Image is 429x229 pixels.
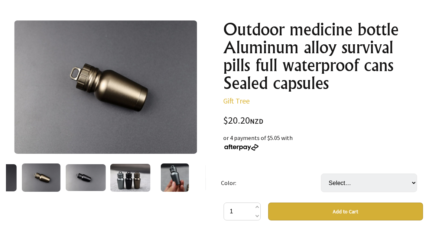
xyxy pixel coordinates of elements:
[224,144,259,151] img: Afterpay
[14,20,197,154] img: Outdoor medicine bottle Aluminum alloy survival pills full waterproof cans Sealed capsules
[161,163,189,192] img: Outdoor medicine bottle Aluminum alloy survival pills full waterproof cans Sealed capsules
[224,96,250,105] a: Gift Tree
[110,164,150,192] img: Outdoor medicine bottle Aluminum alloy survival pills full waterproof cans Sealed capsules
[224,20,423,92] h1: Outdoor medicine bottle Aluminum alloy survival pills full waterproof cans Sealed capsules
[250,117,264,125] span: NZD
[22,163,61,192] img: Outdoor medicine bottle Aluminum alloy survival pills full waterproof cans Sealed capsules
[205,163,234,192] img: Outdoor medicine bottle Aluminum alloy survival pills full waterproof cans Sealed capsules
[221,163,321,203] td: Color:
[224,116,423,126] div: $20.20
[268,203,423,220] button: Add to Cart
[224,133,423,151] div: or 4 payments of $5.05 with
[66,164,106,191] img: Outdoor medicine bottle Aluminum alloy survival pills full waterproof cans Sealed capsules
